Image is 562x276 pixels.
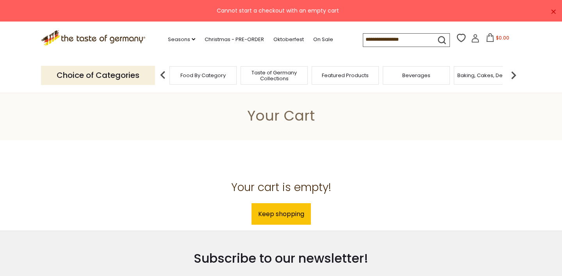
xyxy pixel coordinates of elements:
[168,35,195,44] a: Seasons
[252,203,311,225] a: Keep shopping
[243,70,305,81] a: Taste of Germany Collections
[506,67,521,83] img: next arrow
[24,107,538,124] h1: Your Cart
[551,9,556,14] a: ×
[132,251,430,266] h3: Subscribe to our newsletter!
[180,72,226,78] a: Food By Category
[155,67,171,83] img: previous arrow
[481,33,514,45] button: $0.00
[47,180,516,194] h2: Your cart is empty!
[496,34,509,41] span: $0.00
[313,35,333,44] a: On Sale
[322,72,369,78] a: Featured Products
[457,72,518,78] a: Baking, Cakes, Desserts
[205,35,264,44] a: Christmas - PRE-ORDER
[402,72,430,78] a: Beverages
[41,66,155,85] p: Choice of Categories
[273,35,304,44] a: Oktoberfest
[6,6,550,15] div: Cannot start a checkout with an empty cart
